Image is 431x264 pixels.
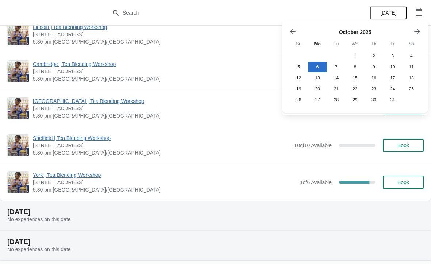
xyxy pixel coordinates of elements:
[346,94,364,105] button: Wednesday October 29 2025
[308,72,327,83] button: Monday October 13 2025
[33,97,296,105] span: [GEOGRAPHIC_DATA] | Tea Blending Workshop
[33,60,293,68] span: Cambridge | Tea Blending Workshop
[33,105,296,112] span: [STREET_ADDRESS]
[383,83,402,94] button: Friday October 24 2025
[365,62,383,72] button: Thursday October 9 2025
[346,51,364,62] button: Wednesday October 1 2025
[383,94,402,105] button: Friday October 31 2025
[8,172,29,193] img: York | Tea Blending Workshop | 73 Low Petergate, YO1 7HY | 5:30 pm Europe/London
[33,68,293,75] span: [STREET_ADDRESS]
[383,62,402,72] button: Friday October 10 2025
[383,72,402,83] button: Friday October 17 2025
[289,72,308,83] button: Sunday October 12 2025
[33,149,290,156] span: 5:30 pm [GEOGRAPHIC_DATA]/[GEOGRAPHIC_DATA]
[365,94,383,105] button: Thursday October 30 2025
[327,94,346,105] button: Tuesday October 28 2025
[308,62,327,72] button: Today Monday October 6 2025
[402,51,421,62] button: Saturday October 4 2025
[383,51,402,62] button: Friday October 3 2025
[365,83,383,94] button: Thursday October 23 2025
[8,135,29,156] img: Sheffield | Tea Blending Workshop | 76 - 78 Pinstone Street, Sheffield, S1 2HP | 5:30 pm Europe/L...
[300,179,332,185] span: 1 of 6 Available
[289,94,308,105] button: Sunday October 26 2025
[327,83,346,94] button: Tuesday October 21 2025
[402,62,421,72] button: Saturday October 11 2025
[402,72,421,83] button: Saturday October 18 2025
[294,142,332,148] span: 10 of 10 Available
[308,37,327,51] th: Monday
[289,83,308,94] button: Sunday October 19 2025
[411,25,424,38] button: Show next month, November 2025
[8,61,29,82] img: Cambridge | Tea Blending Workshop | 8-9 Green Street, Cambridge, CB2 3JU | 5:30 pm Europe/London
[383,37,402,51] th: Friday
[346,62,364,72] button: Wednesday October 8 2025
[8,24,29,45] img: Lincoln | Tea Blending Workshop | 30 Sincil Street, Lincoln, LN5 7ET | 5:30 pm Europe/London
[33,142,290,149] span: [STREET_ADDRESS]
[383,139,424,152] button: Book
[33,38,293,45] span: 5:30 pm [GEOGRAPHIC_DATA]/[GEOGRAPHIC_DATA]
[402,83,421,94] button: Saturday October 25 2025
[308,83,327,94] button: Monday October 20 2025
[8,98,29,119] img: London Covent Garden | Tea Blending Workshop | 11 Monmouth St, London, WC2H 9DA | 5:30 pm Europe/...
[286,25,300,38] button: Show previous month, September 2025
[33,179,296,186] span: [STREET_ADDRESS]
[365,72,383,83] button: Thursday October 16 2025
[327,37,346,51] th: Tuesday
[397,179,409,185] span: Book
[402,37,421,51] th: Saturday
[289,37,308,51] th: Sunday
[365,51,383,62] button: Thursday October 2 2025
[308,94,327,105] button: Monday October 27 2025
[33,112,296,119] span: 5:30 pm [GEOGRAPHIC_DATA]/[GEOGRAPHIC_DATA]
[365,37,383,51] th: Thursday
[33,75,293,82] span: 5:30 pm [GEOGRAPHIC_DATA]/[GEOGRAPHIC_DATA]
[7,216,71,222] span: No experiences on this date
[33,134,290,142] span: Sheffield | Tea Blending Workshop
[33,23,293,31] span: Lincoln | Tea Blending Workshop
[33,186,296,193] span: 5:30 pm [GEOGRAPHIC_DATA]/[GEOGRAPHIC_DATA]
[7,246,71,252] span: No experiences on this date
[346,37,364,51] th: Wednesday
[397,142,409,148] span: Book
[383,176,424,189] button: Book
[327,72,346,83] button: Tuesday October 14 2025
[33,31,293,38] span: [STREET_ADDRESS]
[33,171,296,179] span: York | Tea Blending Workshop
[346,72,364,83] button: Wednesday October 15 2025
[327,62,346,72] button: Tuesday October 7 2025
[7,238,424,246] h2: [DATE]
[289,62,308,72] button: Sunday October 5 2025
[380,10,396,16] span: [DATE]
[7,208,424,216] h2: [DATE]
[122,6,323,19] input: Search
[346,83,364,94] button: Wednesday October 22 2025
[370,6,407,19] button: [DATE]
